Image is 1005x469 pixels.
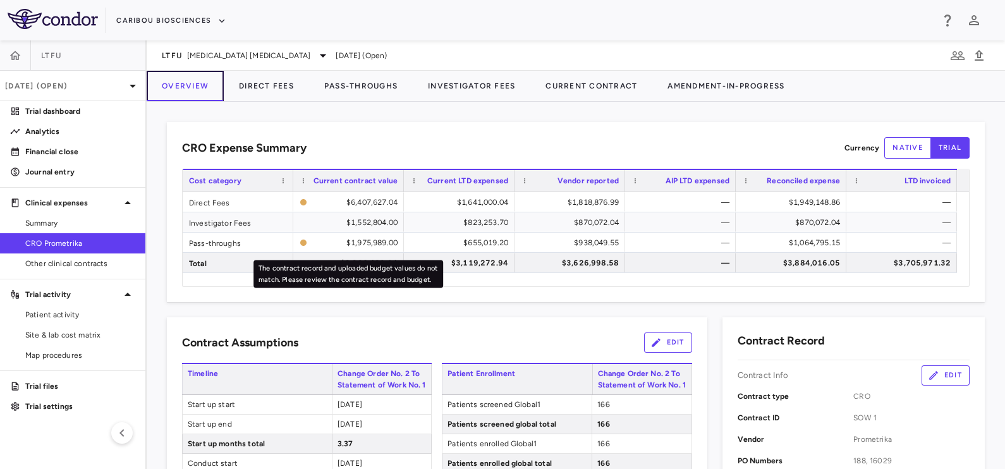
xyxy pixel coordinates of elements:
span: Current LTD expensed [427,176,508,185]
p: Currency [844,142,879,154]
img: logo-full-BYUhSk78.svg [8,9,98,29]
span: Site & lab cost matrix [25,329,135,341]
span: Start up start [183,395,332,414]
button: Current Contract [530,71,652,101]
span: Patients screened Global1 [442,395,592,414]
p: Trial files [25,381,135,392]
span: Start up end [183,415,332,434]
span: Patient activity [25,309,135,320]
p: Analytics [25,126,135,137]
div: $6,407,627.04 [312,192,398,212]
span: CRO Prometrika [25,238,135,249]
p: Trial settings [25,401,135,412]
p: PO Numbers [738,455,854,466]
span: Patients enrolled Global1 [442,434,592,453]
div: — [858,212,951,233]
p: Trial dashboard [25,106,135,117]
h6: Contract Record [738,332,825,350]
p: Clinical expenses [25,197,120,209]
h6: CRO Expense Summary [182,140,307,157]
button: Caribou Biosciences [116,11,226,31]
div: — [636,253,729,273]
span: 3.37 [338,439,353,448]
div: $1,818,876.99 [526,192,619,212]
span: 166 [597,439,609,448]
div: $655,019.20 [415,233,508,253]
div: $1,641,000.04 [415,192,508,212]
span: The contract record and uploaded budget values do not match. Please review the contract record an... [300,233,398,252]
button: Edit [644,332,692,353]
p: Trial activity [25,289,120,300]
span: Change Order No. 2 To Statement of Work No. 1 [332,364,432,394]
span: 166 [597,459,609,468]
p: Journal entry [25,166,135,178]
span: 166 [597,400,609,409]
div: — [858,192,951,212]
div: $823,253.70 [415,212,508,233]
span: Start up months total [183,434,332,453]
h6: Contract Assumptions [182,334,298,351]
div: $870,072.04 [747,212,840,233]
div: — [636,192,729,212]
div: $3,626,998.58 [526,253,619,273]
span: SOW 1 [853,412,970,423]
span: Timeline [182,364,332,394]
span: Map procedures [25,350,135,361]
div: The contract record and uploaded budget values do not match. Please review the contract record an... [253,260,443,288]
div: $1,975,989.00 [312,233,398,253]
div: — [636,233,729,253]
span: Prometrika [853,434,970,445]
span: LTD invoiced [904,176,951,185]
span: Summary [25,217,135,229]
button: Edit [922,365,970,386]
div: Direct Fees [183,192,293,212]
span: [DATE] [338,459,362,468]
span: Vendor reported [557,176,619,185]
div: $3,884,016.05 [747,253,840,273]
div: $3,705,971.32 [858,253,951,273]
div: Total [183,253,293,272]
span: Reconciled expense [767,176,840,185]
p: Contract ID [738,412,854,423]
span: Patients screened global total [442,415,592,434]
button: native [884,137,931,159]
span: Other clinical contracts [25,258,135,269]
div: $3,119,272.94 [415,253,508,273]
p: Financial close [25,146,135,157]
button: Pass-Throughs [309,71,413,101]
button: Amendment-In-Progress [652,71,800,101]
div: $1,949,148.86 [747,192,840,212]
span: LTFU [162,51,182,61]
button: Investigator Fees [413,71,530,101]
div: — [636,212,729,233]
span: [MEDICAL_DATA] [MEDICAL_DATA] [187,50,310,61]
div: $1,064,795.15 [747,233,840,253]
p: Contract Info [738,370,789,381]
span: 188, 16029 [853,455,970,466]
p: Vendor [738,434,854,445]
span: Cost category [189,176,241,185]
span: Change Order No. 2 To Statement of Work No. 1 [592,364,692,394]
button: Direct Fees [224,71,309,101]
button: trial [930,137,970,159]
span: Patient Enrollment [442,364,592,394]
span: LTFU [41,51,61,61]
span: [DATE] [338,400,362,409]
div: $870,072.04 [526,212,619,233]
span: CRO [853,391,970,402]
div: $938,049.55 [526,233,619,253]
p: Contract type [738,391,854,402]
span: [DATE] [338,420,362,429]
span: The contract record and uploaded budget values do not match. Please review the contract record an... [300,193,398,211]
p: [DATE] (Open) [5,80,125,92]
div: Investigator Fees [183,212,293,232]
div: Pass-throughs [183,233,293,252]
div: — [858,233,951,253]
div: $1,552,804.00 [305,212,398,233]
button: Overview [147,71,224,101]
span: [DATE] (Open) [336,50,387,61]
span: Current contract value [314,176,398,185]
span: 166 [597,420,609,429]
span: AIP LTD expensed [666,176,729,185]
